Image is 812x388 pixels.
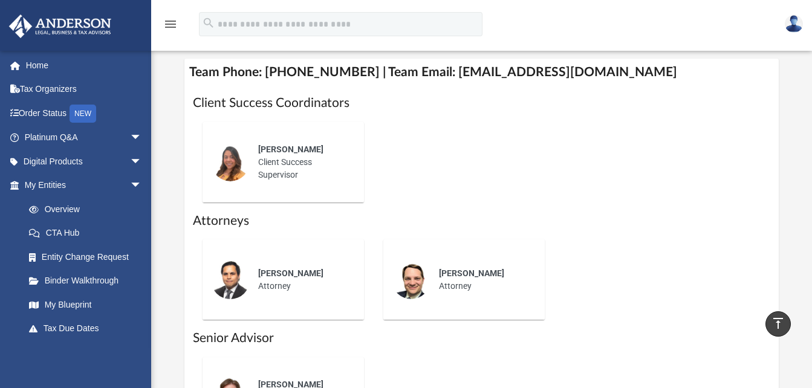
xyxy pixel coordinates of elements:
[250,259,356,301] div: Attorney
[17,269,160,293] a: Binder Walkthrough
[771,316,785,331] i: vertical_align_top
[430,259,536,301] div: Attorney
[193,329,771,347] h1: Senior Advisor
[785,15,803,33] img: User Pic
[8,101,160,126] a: Order StatusNEW
[5,15,115,38] img: Anderson Advisors Platinum Portal
[258,144,323,154] span: [PERSON_NAME]
[258,268,323,278] span: [PERSON_NAME]
[211,260,250,299] img: thumbnail
[130,149,154,174] span: arrow_drop_down
[250,135,356,190] div: Client Success Supervisor
[8,173,160,198] a: My Entitiesarrow_drop_down
[70,105,96,123] div: NEW
[17,197,160,221] a: Overview
[17,245,160,269] a: Entity Change Request
[17,293,154,317] a: My Blueprint
[17,221,160,245] a: CTA Hub
[184,59,779,86] h4: Team Phone: [PHONE_NUMBER] | Team Email: [EMAIL_ADDRESS][DOMAIN_NAME]
[8,53,160,77] a: Home
[392,260,430,299] img: thumbnail
[8,340,154,364] a: My Anderson Teamarrow_drop_down
[202,16,215,30] i: search
[193,94,771,112] h1: Client Success Coordinators
[439,268,504,278] span: [PERSON_NAME]
[8,149,160,173] a: Digital Productsarrow_drop_down
[8,77,160,102] a: Tax Organizers
[765,311,791,337] a: vertical_align_top
[163,23,178,31] a: menu
[193,212,771,230] h1: Attorneys
[130,126,154,150] span: arrow_drop_down
[130,340,154,365] span: arrow_drop_down
[211,143,250,181] img: thumbnail
[130,173,154,198] span: arrow_drop_down
[8,126,160,150] a: Platinum Q&Aarrow_drop_down
[163,17,178,31] i: menu
[17,317,160,341] a: Tax Due Dates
